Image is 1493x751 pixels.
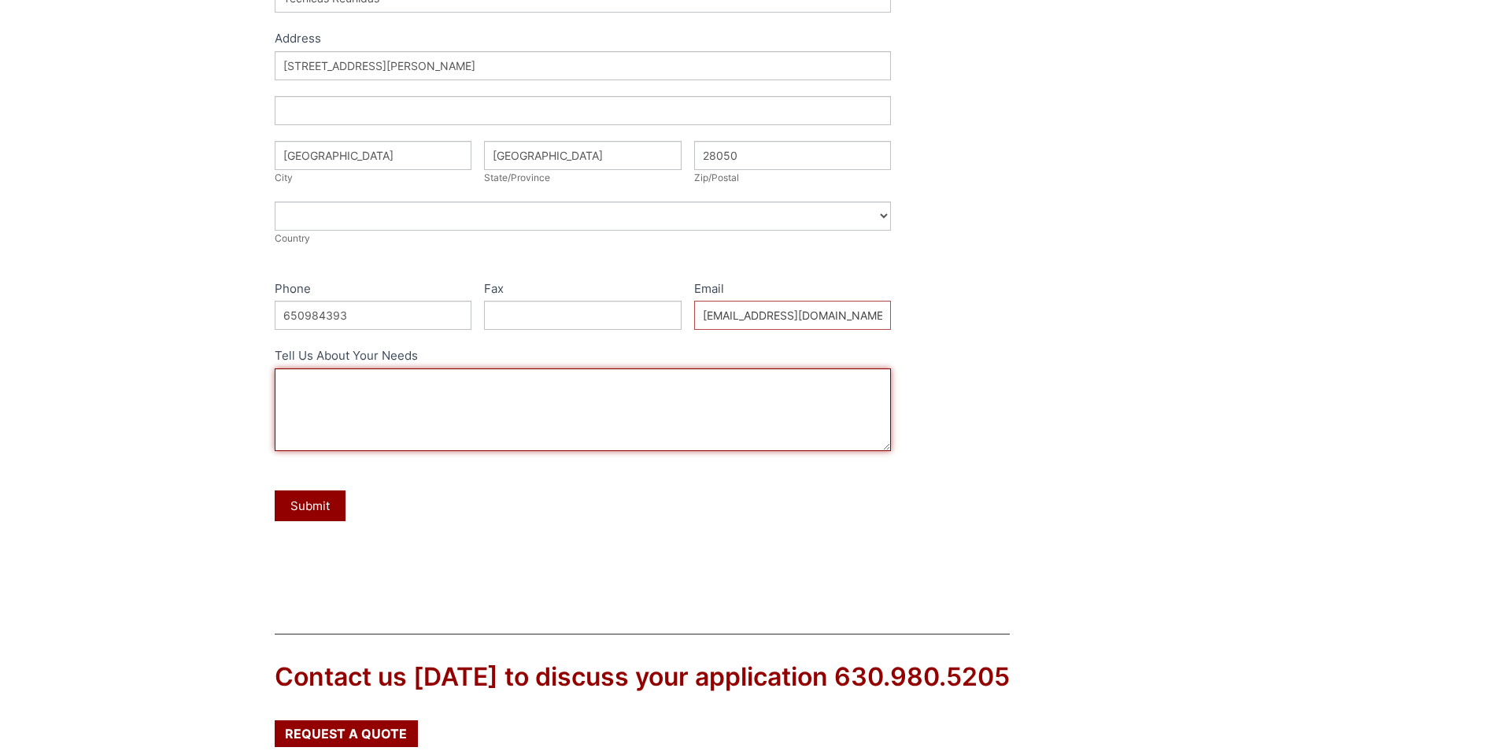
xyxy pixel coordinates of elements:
div: Country [275,231,892,246]
div: Contact us [DATE] to discuss your application 630.980.5205 [275,660,1010,695]
label: Phone [275,279,472,302]
label: Tell Us About Your Needs [275,346,892,368]
div: Address [275,28,892,51]
label: Email [694,279,892,302]
label: Fax [484,279,682,302]
div: State/Province [484,170,682,186]
div: Zip/Postal [694,170,892,186]
div: City [275,170,472,186]
a: Request a Quote [275,720,418,747]
button: Submit [275,490,346,521]
span: Request a Quote [285,727,407,740]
